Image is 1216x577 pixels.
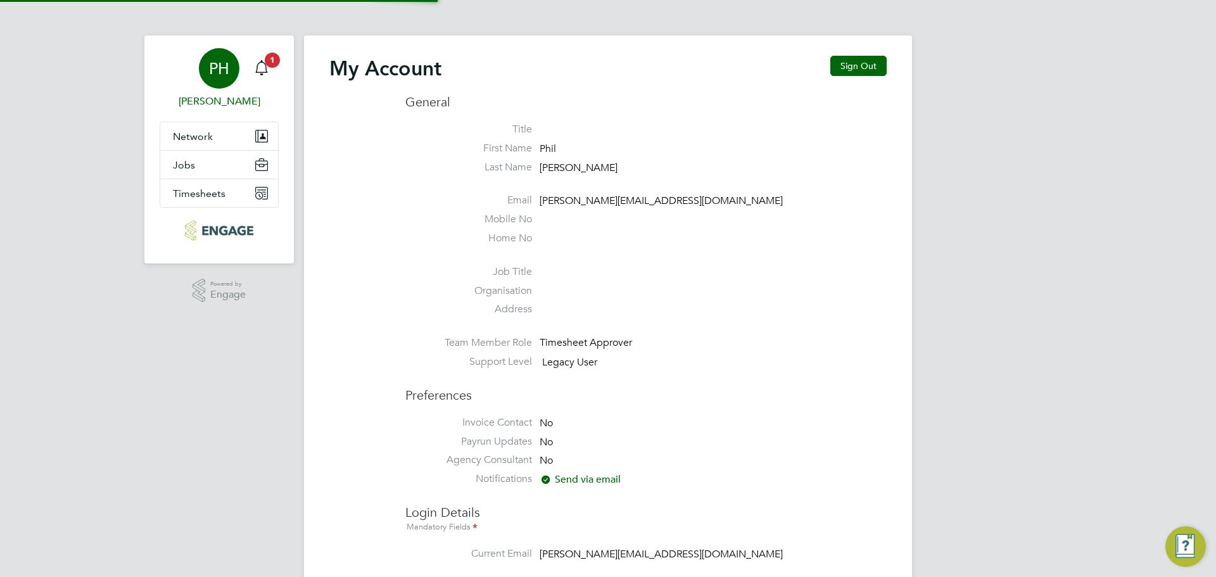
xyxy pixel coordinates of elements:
button: Engage Resource Center [1165,526,1206,567]
h3: Login Details [405,491,887,535]
span: Network [173,130,213,143]
span: Phil Hawley [160,94,279,109]
span: Powered by [210,279,246,289]
label: Organisation [405,284,532,298]
label: Team Member Role [405,336,532,350]
a: Go to home page [160,220,279,241]
label: Title [405,123,532,136]
a: 1 [249,48,274,89]
span: Phil [540,143,556,155]
label: Email [405,194,532,207]
span: Engage [210,289,246,300]
span: Legacy User [542,356,597,369]
label: Job Title [405,265,532,279]
span: [PERSON_NAME][EMAIL_ADDRESS][DOMAIN_NAME] [540,195,783,208]
span: Jobs [173,159,195,171]
span: 1 [265,53,280,68]
label: Home No [405,232,532,245]
button: Sign Out [830,56,887,76]
label: Invoice Contact [405,416,532,429]
span: Timesheets [173,187,225,200]
span: Send via email [540,473,621,486]
label: Last Name [405,161,532,174]
label: Payrun Updates [405,435,532,448]
label: Current Email [405,547,532,561]
h2: My Account [329,56,441,81]
span: PH [209,60,229,77]
nav: Main navigation [144,35,294,263]
span: No [540,417,553,429]
label: Support Level [405,355,532,369]
a: Powered byEngage [193,279,246,303]
span: [PERSON_NAME] [540,162,617,174]
span: [PERSON_NAME][EMAIL_ADDRESS][DOMAIN_NAME] [540,548,783,561]
h3: General [405,94,887,110]
label: First Name [405,142,532,155]
span: No [540,436,553,448]
button: Timesheets [160,179,278,207]
img: bandk-logo-retina.png [185,220,253,241]
a: PH[PERSON_NAME] [160,48,279,109]
label: Notifications [405,472,532,486]
div: Timesheet Approver [540,336,660,350]
label: Agency Consultant [405,453,532,467]
label: Address [405,303,532,316]
span: No [540,455,553,467]
div: Mandatory Fields [405,521,887,535]
h3: Preferences [405,374,887,403]
button: Jobs [160,151,278,179]
label: Mobile No [405,213,532,226]
button: Network [160,122,278,150]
